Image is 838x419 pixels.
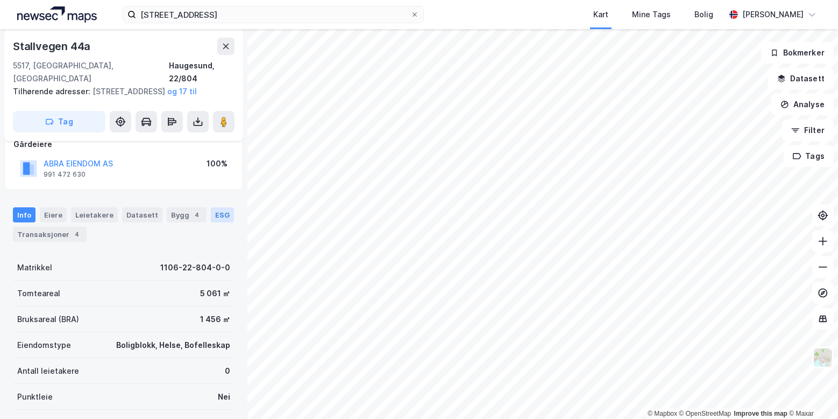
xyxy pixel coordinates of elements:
[13,138,234,151] div: Gårdeiere
[225,365,230,378] div: 0
[782,120,834,141] button: Filter
[169,59,235,85] div: Haugesund, 22/804
[768,68,834,89] button: Datasett
[44,170,86,179] div: 991 472 630
[116,339,230,352] div: Boligblokk, Helse, Bofelleskap
[13,38,93,55] div: Stallvegen 44a
[136,6,410,23] input: Søk på adresse, matrikkel, gårdeiere, leietakere eller personer
[813,347,833,368] img: Z
[648,410,677,417] a: Mapbox
[17,339,71,352] div: Eiendomstype
[13,87,93,96] span: Tilhørende adresser:
[761,42,834,64] button: Bokmerker
[167,207,207,222] div: Bygg
[679,410,732,417] a: OpenStreetMap
[191,210,202,220] div: 4
[218,390,230,403] div: Nei
[17,365,79,378] div: Antall leietakere
[784,145,834,167] button: Tags
[200,313,230,326] div: 1 456 ㎡
[122,207,162,222] div: Datasett
[71,207,118,222] div: Leietakere
[207,157,228,170] div: 100%
[13,59,169,85] div: 5517, [GEOGRAPHIC_DATA], [GEOGRAPHIC_DATA]
[632,8,671,21] div: Mine Tags
[17,6,97,23] img: logo.a4113a55bc3d86da70a041830d287a7e.svg
[72,229,82,240] div: 4
[17,313,79,326] div: Bruksareal (BRA)
[17,261,52,274] div: Matrikkel
[200,287,230,300] div: 5 061 ㎡
[784,367,838,419] iframe: Chat Widget
[694,8,713,21] div: Bolig
[13,85,226,98] div: [STREET_ADDRESS]
[13,227,87,242] div: Transaksjoner
[160,261,230,274] div: 1106-22-804-0-0
[211,207,234,222] div: ESG
[771,94,834,115] button: Analyse
[17,390,53,403] div: Punktleie
[13,207,35,222] div: Info
[13,111,105,132] button: Tag
[40,207,67,222] div: Eiere
[593,8,608,21] div: Kart
[784,367,838,419] div: Kontrollprogram for chat
[734,410,787,417] a: Improve this map
[17,287,60,300] div: Tomteareal
[742,8,804,21] div: [PERSON_NAME]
